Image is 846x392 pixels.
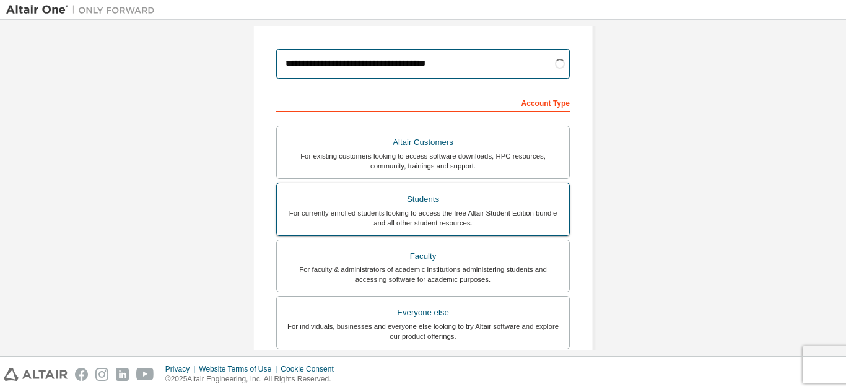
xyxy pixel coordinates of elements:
[284,191,562,208] div: Students
[6,4,161,16] img: Altair One
[199,364,281,374] div: Website Terms of Use
[276,92,570,112] div: Account Type
[284,264,562,284] div: For faculty & administrators of academic institutions administering students and accessing softwa...
[165,364,199,374] div: Privacy
[4,368,68,381] img: altair_logo.svg
[165,374,341,385] p: © 2025 Altair Engineering, Inc. All Rights Reserved.
[136,368,154,381] img: youtube.svg
[284,321,562,341] div: For individuals, businesses and everyone else looking to try Altair software and explore our prod...
[75,368,88,381] img: facebook.svg
[284,248,562,265] div: Faculty
[284,304,562,321] div: Everyone else
[116,368,129,381] img: linkedin.svg
[284,134,562,151] div: Altair Customers
[95,368,108,381] img: instagram.svg
[284,151,562,171] div: For existing customers looking to access software downloads, HPC resources, community, trainings ...
[284,208,562,228] div: For currently enrolled students looking to access the free Altair Student Edition bundle and all ...
[281,364,341,374] div: Cookie Consent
